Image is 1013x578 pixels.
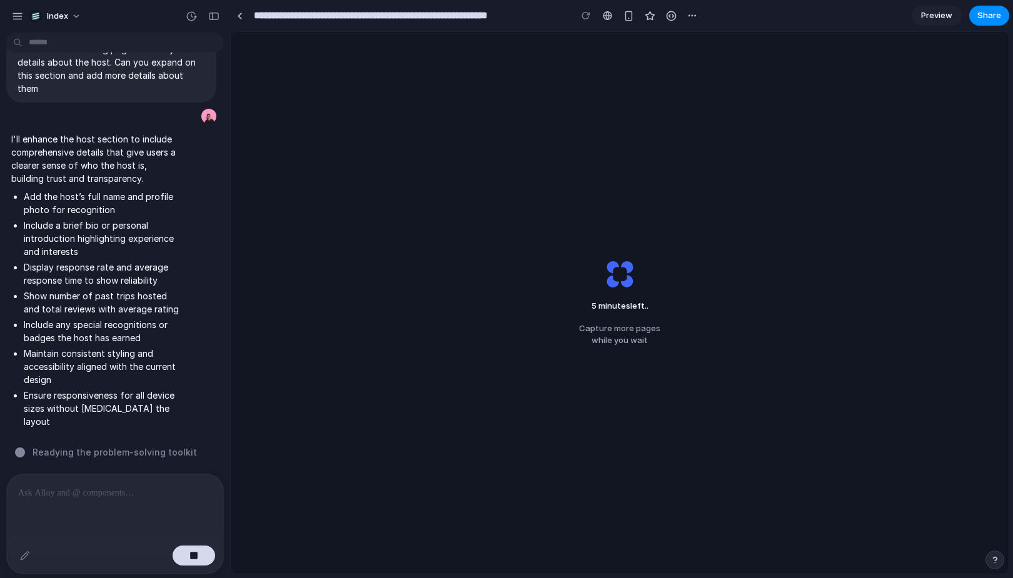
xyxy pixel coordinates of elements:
[24,219,179,258] li: Include a brief bio or personal introduction highlighting experience and interests
[579,322,660,347] span: Capture more pages while you wait
[24,347,179,386] li: Maintain consistent styling and accessibility aligned with the current design
[585,300,654,312] span: minutes left ..
[592,301,597,311] span: 5
[47,10,68,22] span: Index
[24,190,179,216] li: Add the host’s full name and profile photo for recognition
[24,389,179,428] li: Ensure responsiveness for all device sizes without [MEDICAL_DATA] the layout
[33,446,197,459] span: Readying the problem-solving toolkit
[977,9,1001,22] span: Share
[912,6,962,26] a: Preview
[921,9,952,22] span: Preview
[24,318,179,344] li: Include any special recognitions or badges the host has earned
[24,289,179,316] li: Show number of past trips hosted and total reviews with average rating
[969,6,1009,26] button: Share
[24,261,179,287] li: Display response rate and average response time to show reliability
[11,132,179,185] p: I'll enhance the host section to include comprehensive details that give users a clearer sense of...
[24,6,88,26] button: Index
[18,42,205,95] p: Readers of this listing page want way more details about the host. Can you expand on this section...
